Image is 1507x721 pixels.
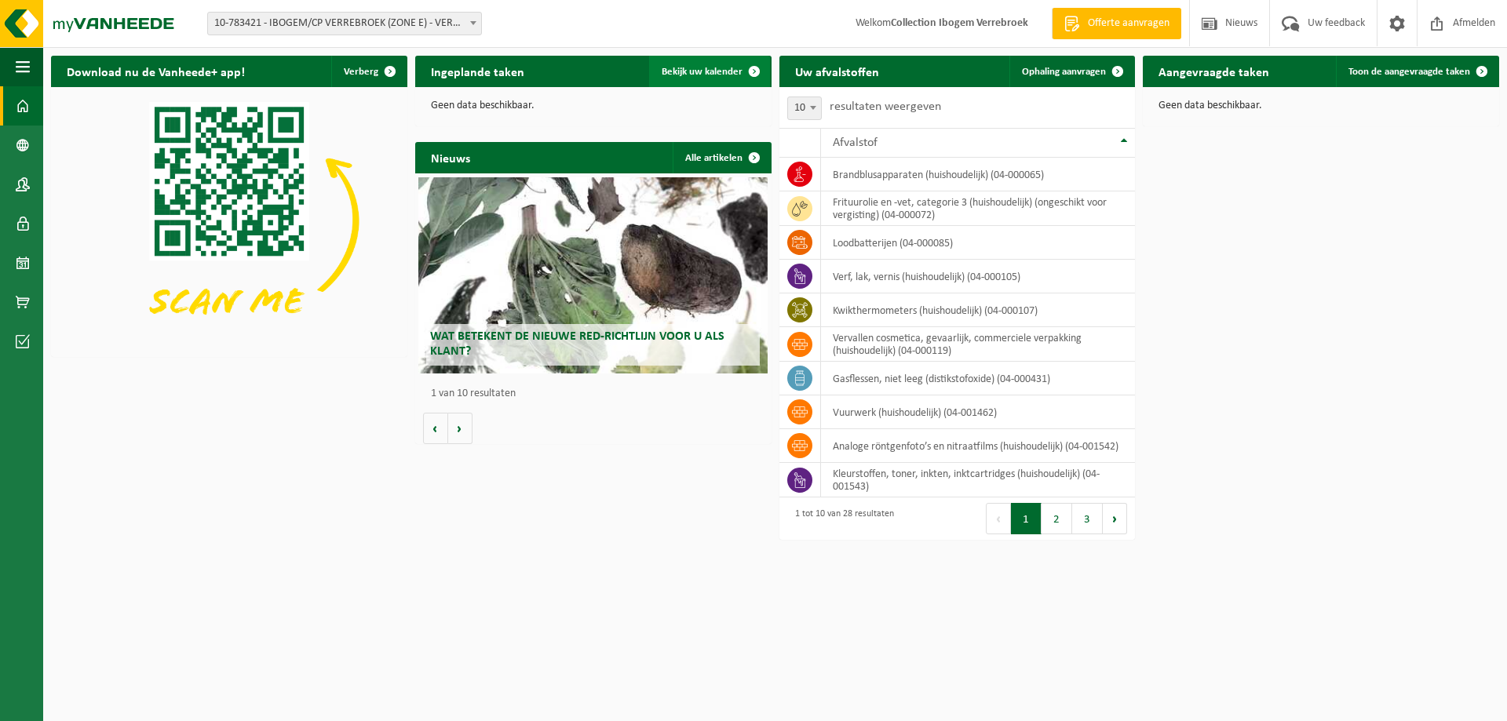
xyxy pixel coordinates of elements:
[415,56,540,86] h2: Ingeplande taken
[1022,67,1106,77] span: Ophaling aanvragen
[1072,503,1103,534] button: 3
[51,87,407,354] img: Download de VHEPlus App
[207,12,482,35] span: 10-783421 - IBOGEM/CP VERREBROEK (ZONE E) - VERREBROEK
[431,100,756,111] p: Geen data beschikbaar.
[1159,100,1483,111] p: Geen data beschikbaar.
[821,327,1136,362] td: vervallen cosmetica, gevaarlijk, commerciele verpakking (huishoudelijk) (04-000119)
[418,177,768,373] a: Wat betekent de nieuwe RED-richtlijn voor u als klant?
[344,67,378,77] span: Verberg
[1143,56,1285,86] h2: Aangevraagde taken
[821,463,1136,497] td: kleurstoffen, toner, inkten, inktcartridges (huishoudelijk) (04-001543)
[821,429,1136,463] td: analoge röntgenfoto’s en nitraatfilms (huishoudelijk) (04-001542)
[779,56,895,86] h2: Uw afvalstoffen
[51,56,261,86] h2: Download nu de Vanheede+ app!
[331,56,406,87] button: Verberg
[787,96,822,120] span: 10
[208,13,481,35] span: 10-783421 - IBOGEM/CP VERREBROEK (ZONE E) - VERREBROEK
[1103,503,1127,534] button: Next
[787,501,894,536] div: 1 tot 10 van 28 resultaten
[1348,67,1470,77] span: Toon de aangevraagde taken
[673,142,770,173] a: Alle artikelen
[830,100,941,113] label: resultaten weergeven
[1042,503,1072,534] button: 2
[431,388,764,399] p: 1 van 10 resultaten
[986,503,1011,534] button: Previous
[1009,56,1133,87] a: Ophaling aanvragen
[415,142,486,173] h2: Nieuws
[788,97,821,119] span: 10
[1011,503,1042,534] button: 1
[662,67,743,77] span: Bekijk uw kalender
[821,395,1136,429] td: vuurwerk (huishoudelijk) (04-001462)
[1084,16,1173,31] span: Offerte aanvragen
[821,260,1136,293] td: verf, lak, vernis (huishoudelijk) (04-000105)
[649,56,770,87] a: Bekijk uw kalender
[821,293,1136,327] td: kwikthermometers (huishoudelijk) (04-000107)
[448,413,473,444] button: Volgende
[821,226,1136,260] td: loodbatterijen (04-000085)
[821,158,1136,191] td: brandblusapparaten (huishoudelijk) (04-000065)
[821,362,1136,395] td: gasflessen, niet leeg (distikstofoxide) (04-000431)
[1336,56,1498,87] a: Toon de aangevraagde taken
[423,413,448,444] button: Vorige
[1052,8,1181,39] a: Offerte aanvragen
[833,137,878,149] span: Afvalstof
[430,330,724,358] span: Wat betekent de nieuwe RED-richtlijn voor u als klant?
[891,17,1028,29] strong: Collection Ibogem Verrebroek
[821,191,1136,226] td: frituurolie en -vet, categorie 3 (huishoudelijk) (ongeschikt voor vergisting) (04-000072)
